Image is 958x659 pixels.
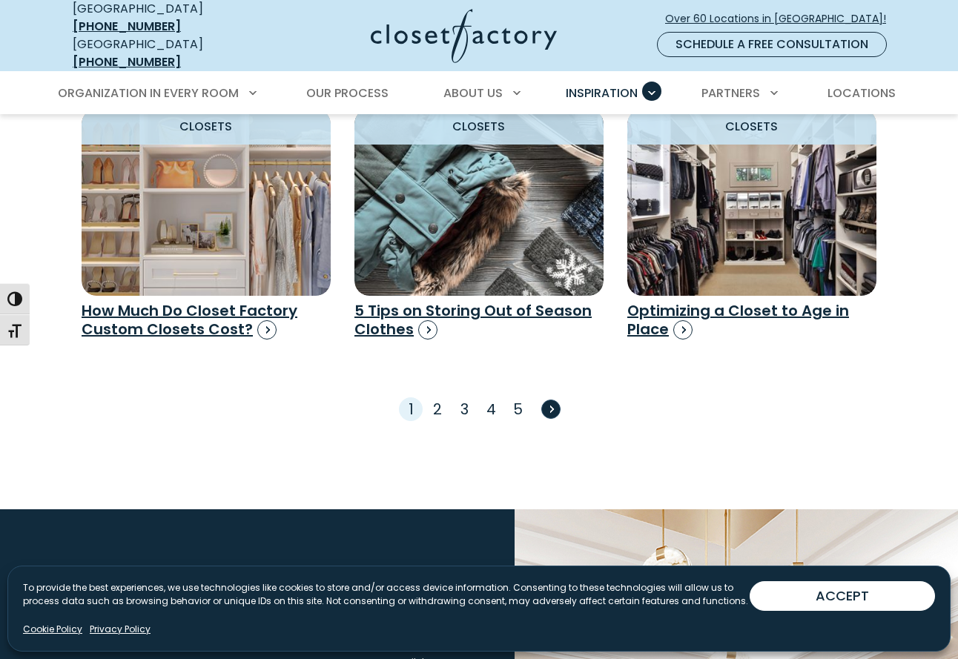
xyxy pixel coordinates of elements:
a: Next [537,400,561,417]
h4: Closets [627,109,876,145]
div: [GEOGRAPHIC_DATA] [73,36,254,71]
h4: Closets [354,109,604,145]
nav: Primary Menu [47,73,911,114]
img: Custom Closet [627,109,876,296]
a: Closets Custom Closet Optimizing a Closet to Age in Place [627,109,876,339]
a: Cookie Policy [23,623,82,636]
a: Over 60 Locations in [GEOGRAPHIC_DATA]! [664,6,899,32]
a: [PHONE_NUMBER] [73,18,181,35]
a: 3 [460,399,469,420]
h3: Optimizing a Closet to Age in Place [627,302,876,339]
a: Schedule a Free Consultation [657,32,887,57]
span: Our Process [348,561,439,598]
a: 4 [486,399,496,420]
a: Closets Winter clothing 5 Tips on Storing Out of Season Clothes [354,109,604,339]
button: ACCEPT [750,581,935,611]
a: Closets Custom closet How Much Do Closet Factory Custom Closets Cost? [82,109,331,339]
h4: Closets [82,109,331,145]
span: Locations [827,85,896,102]
img: Closet Factory Logo [371,9,557,63]
span: Organization in Every Room [70,561,268,598]
span: 1 [403,398,418,420]
p: To provide the best experiences, we use technologies like cookies to store and/or access device i... [23,581,750,608]
span: Partners [701,85,760,102]
h3: How Much Do Closet Factory Custom Closets Cost? [82,302,331,339]
a: 2 [433,399,442,420]
button: Footer Subnav Button - Our Process [348,561,470,598]
span: Our Process [306,85,389,102]
h3: 5 Tips on Storing Out of Season Clothes [354,302,604,339]
a: [PHONE_NUMBER] [73,53,181,70]
span: Over 60 Locations in [GEOGRAPHIC_DATA]! [665,11,898,27]
img: Custom closet [82,109,331,296]
span: About Us [443,85,503,102]
img: Winter clothing [354,109,604,296]
button: Footer Subnav Button - Organization in Every Room [70,561,331,598]
span: Organization in Every Room [58,85,239,102]
a: 5 [513,399,523,420]
a: Privacy Policy [90,623,151,636]
span: Inspiration [566,85,638,102]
